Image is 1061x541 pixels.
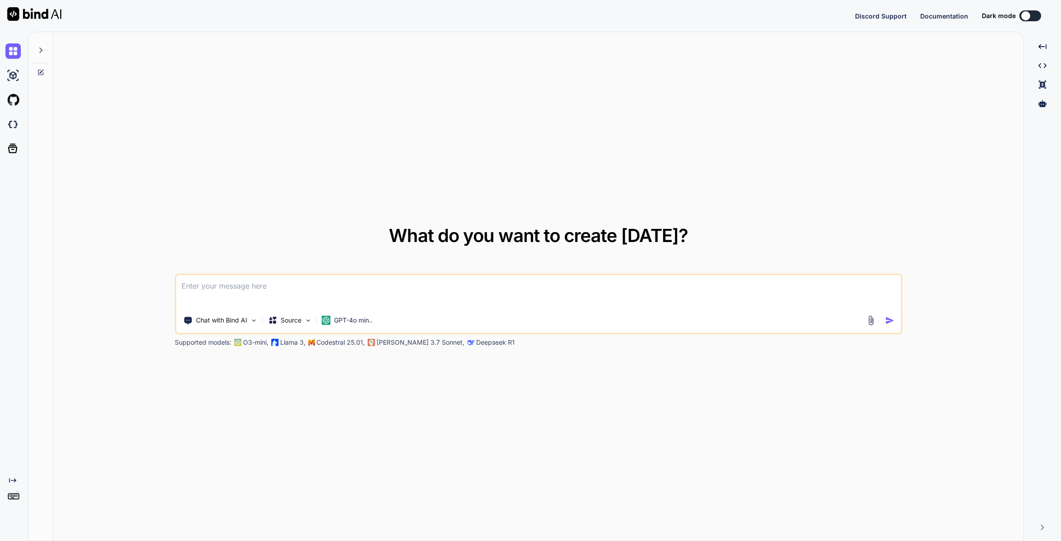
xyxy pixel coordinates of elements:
[920,12,968,20] span: Documentation
[5,117,21,132] img: darkCloudIdeIcon
[234,339,241,346] img: GPT-4
[250,317,258,324] img: Pick Tools
[5,92,21,108] img: githubLight
[321,316,330,325] img: GPT-4o mini
[885,316,894,325] img: icon
[281,316,301,325] p: Source
[389,224,688,247] span: What do you want to create [DATE]?
[175,338,231,347] p: Supported models:
[855,12,907,20] span: Discord Support
[316,338,365,347] p: Codestral 25.01,
[280,338,306,347] p: Llama 3,
[377,338,464,347] p: [PERSON_NAME] 3.7 Sonnet,
[865,315,876,326] img: attachment
[920,11,968,21] button: Documentation
[334,316,373,325] p: GPT-4o min..
[7,7,62,21] img: Bind AI
[467,339,474,346] img: claude
[308,339,315,346] img: Mistral-AI
[5,68,21,83] img: ai-studio
[5,43,21,59] img: chat
[368,339,375,346] img: claude
[196,316,247,325] p: Chat with Bind AI
[982,11,1016,20] span: Dark mode
[243,338,268,347] p: O3-mini,
[304,317,312,324] img: Pick Models
[855,11,907,21] button: Discord Support
[271,339,278,346] img: Llama2
[476,338,515,347] p: Deepseek R1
